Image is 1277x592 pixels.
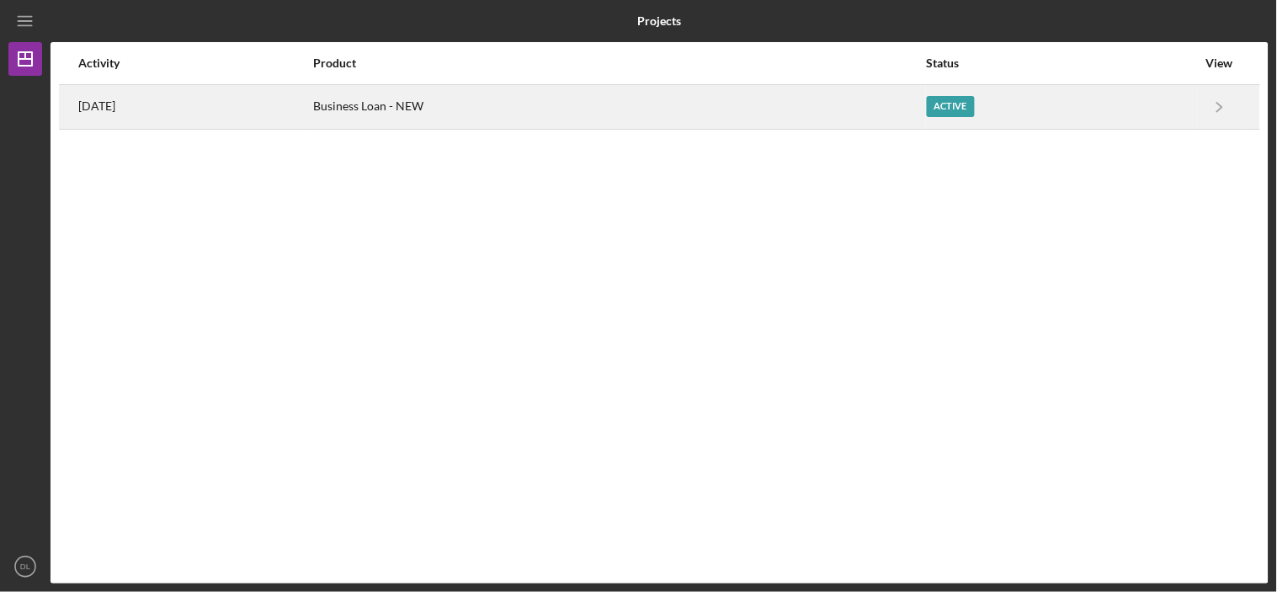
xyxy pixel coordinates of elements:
div: Business Loan - NEW [313,86,924,128]
div: Active [927,96,975,117]
div: Product [313,56,924,70]
time: 2025-07-18 15:30 [78,99,115,113]
div: View [1199,56,1241,70]
button: DL [8,550,42,584]
div: Status [927,56,1197,70]
text: DL [20,563,31,572]
div: Activity [78,56,311,70]
b: Projects [637,14,681,28]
